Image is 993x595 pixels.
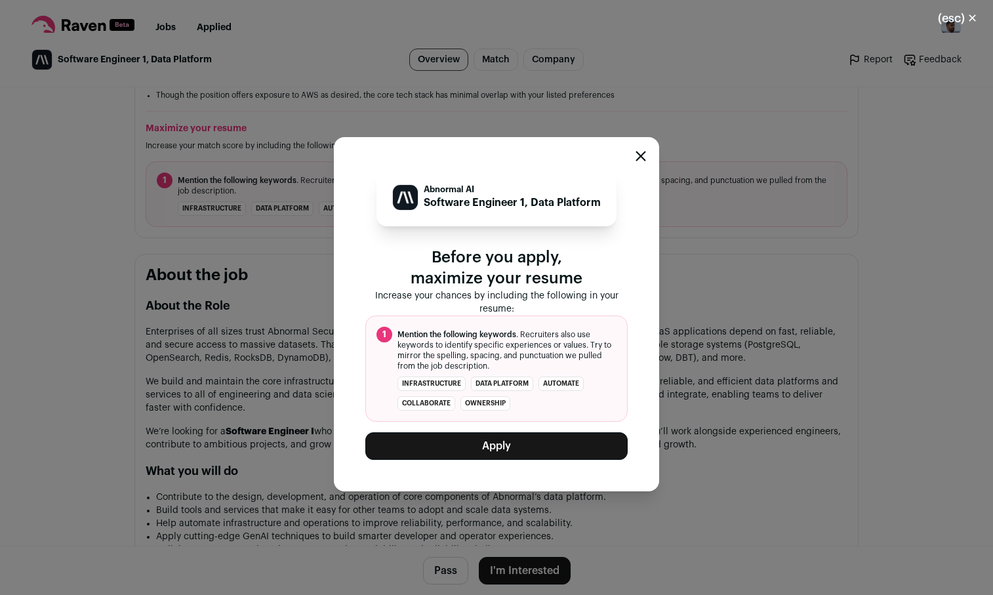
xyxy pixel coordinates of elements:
li: automate [538,377,584,391]
li: ownership [460,396,510,411]
span: 1 [376,327,392,342]
li: data platform [471,377,533,391]
span: Mention the following keywords [397,331,516,339]
button: Close modal [922,4,993,33]
p: Before you apply, maximize your resume [365,247,628,289]
span: . Recruiters also use keywords to identify specific experiences or values. Try to mirror the spel... [397,329,617,371]
button: Apply [365,432,628,460]
li: infrastructure [397,377,466,391]
li: collaborate [397,396,455,411]
p: Software Engineer 1, Data Platform [424,195,601,211]
p: Increase your chances by including the following in your resume: [365,289,628,316]
img: 0f1a2a9aff5192630dffd544b3ea169ecce73d2c13ecc6b4afa04661d59fa950.jpg [393,185,418,210]
button: Close modal [636,151,646,161]
p: Abnormal AI [424,184,601,195]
